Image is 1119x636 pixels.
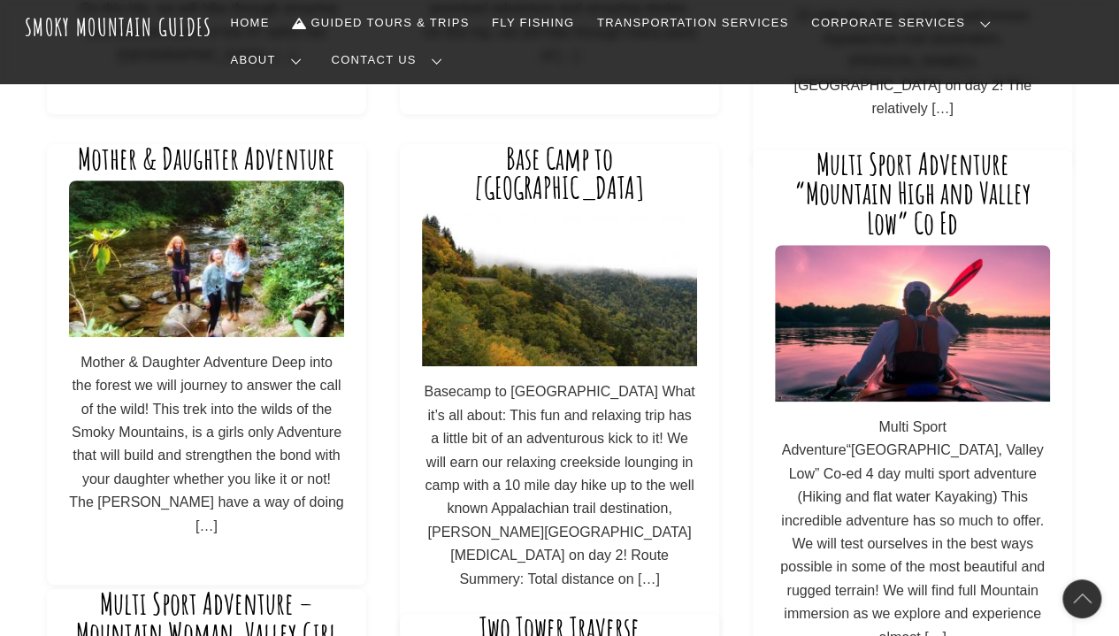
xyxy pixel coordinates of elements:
img: smokymountainguides.com-women_only-12 [69,180,344,337]
p: Basecamp to [GEOGRAPHIC_DATA] What it’s all about: This fun and relaxing trip has a little bit of... [422,380,697,591]
a: Contact Us [325,42,456,79]
a: Corporate Services [804,4,1005,42]
a: Fly Fishing [485,4,581,42]
img: DSC_1073 [422,210,697,366]
a: Transportation Services [590,4,795,42]
a: Base Camp to [GEOGRAPHIC_DATA] [474,140,645,207]
a: Mother & Daughter Adventure [78,140,335,177]
a: Smoky Mountain Guides [25,12,212,42]
a: About [224,42,316,79]
p: Mother & Daughter Adventure Deep into the forest we will journey to answer the call of the wild! ... [69,351,344,538]
a: Multi Sport Adventure “Mountain High and Valley Low” Co Ed [794,145,1031,241]
a: Guided Tours & Trips [285,4,476,42]
img: kayaking-1149886_1920-min [775,245,1050,402]
a: Home [224,4,277,42]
